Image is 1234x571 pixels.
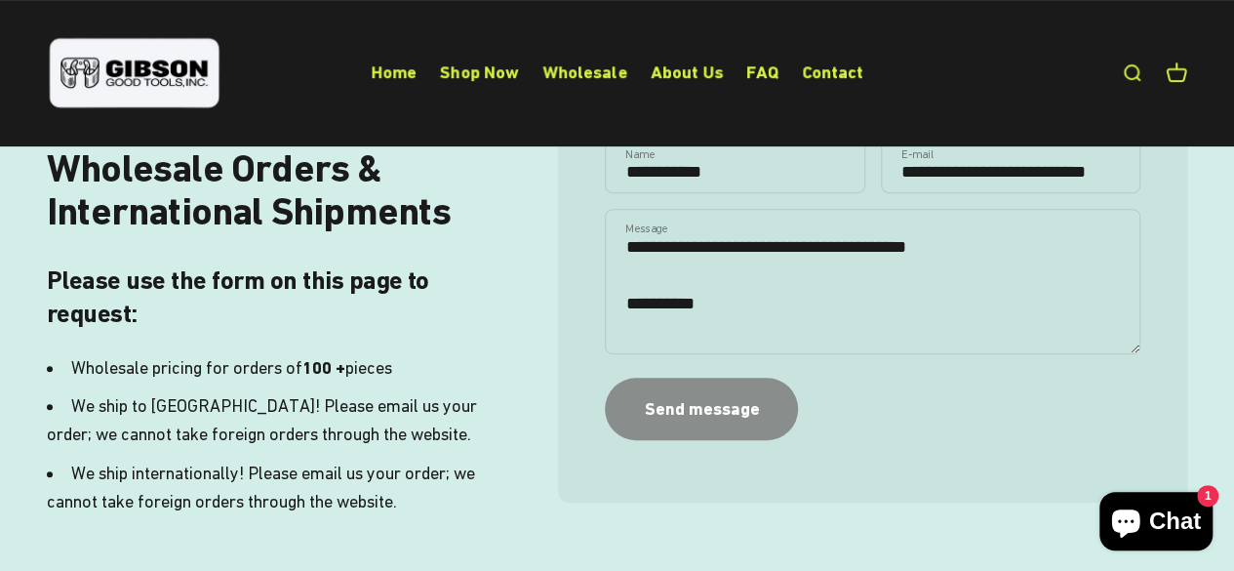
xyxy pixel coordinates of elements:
[605,378,798,439] button: Send message
[542,61,627,82] a: Wholesale
[47,265,496,331] h4: Please use the form on this page to request:
[644,395,759,424] div: Send message
[746,61,778,82] a: FAQ
[47,392,496,449] li: We ship to [GEOGRAPHIC_DATA]! Please email us your order; we cannot take foreign orders through t...
[47,460,496,516] li: We ship internationally! Please email us your order; we cannot take foreign orders through the we...
[371,61,417,82] a: Home
[440,61,519,82] a: Shop Now
[47,354,496,383] li: Wholesale pricing for orders of pieces
[802,61,863,82] a: Contact
[302,357,345,378] strong: 100 +
[47,147,496,233] h2: Wholesale Orders & International Shipments
[651,61,723,82] a: About Us
[1094,492,1218,555] inbox-online-store-chat: Shopify online store chat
